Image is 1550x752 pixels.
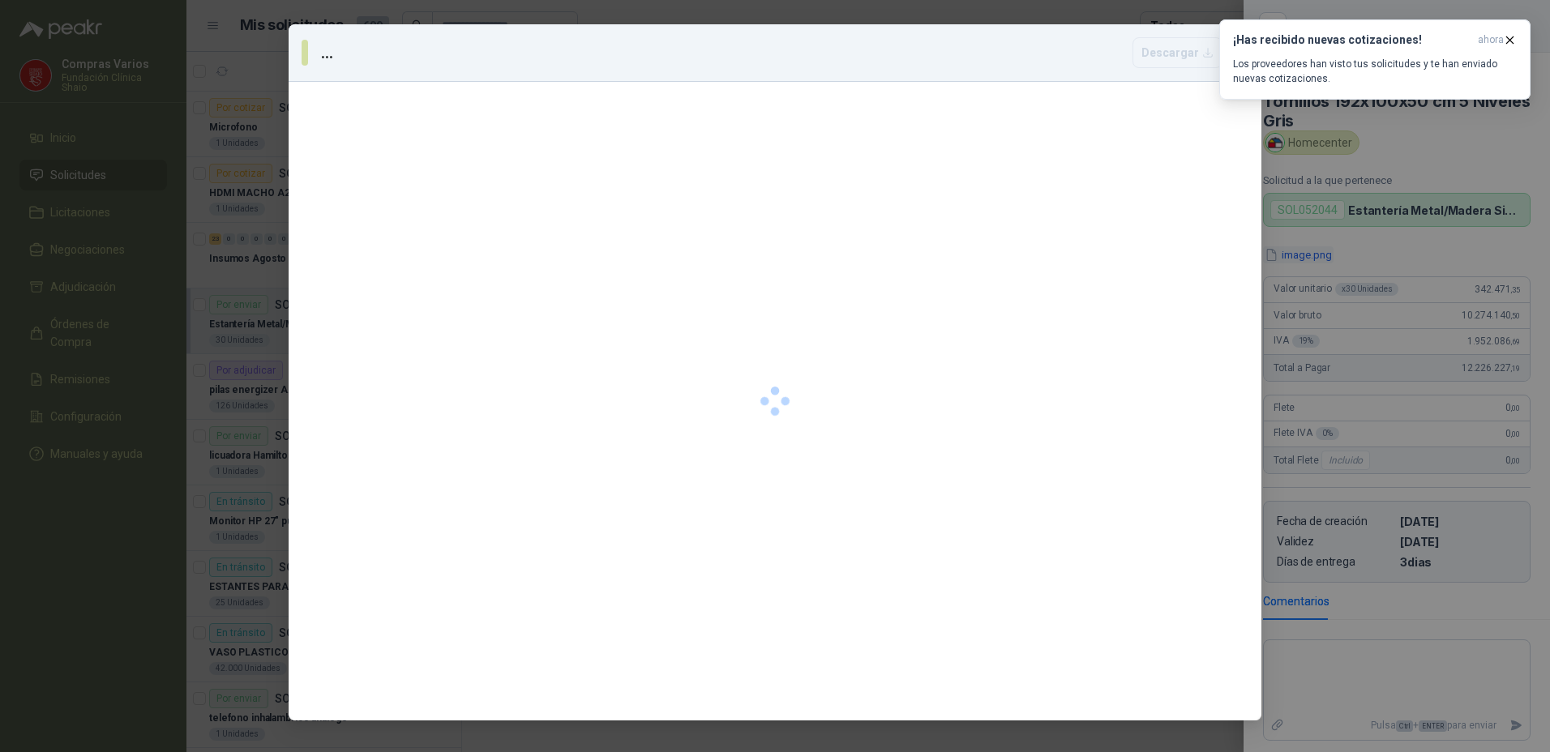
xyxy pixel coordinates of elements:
[1219,19,1531,100] button: ¡Has recibido nuevas cotizaciones!ahora Los proveedores han visto tus solicitudes y te han enviad...
[1133,37,1222,68] button: Descargar
[1233,57,1517,86] p: Los proveedores han visto tus solicitudes y te han enviado nuevas cotizaciones.
[321,41,340,65] h3: ...
[1233,33,1471,47] h3: ¡Has recibido nuevas cotizaciones!
[1478,33,1504,47] span: ahora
